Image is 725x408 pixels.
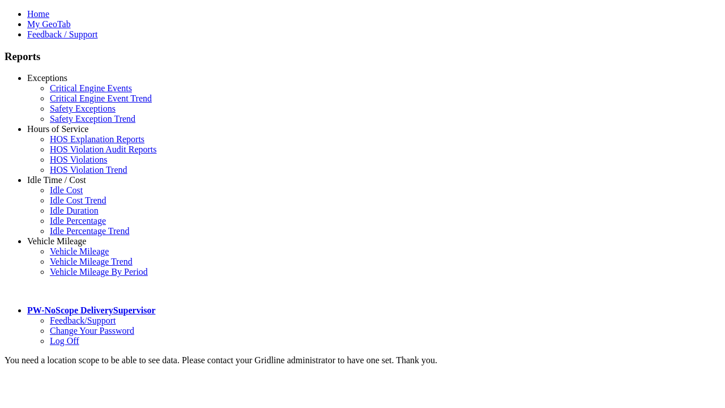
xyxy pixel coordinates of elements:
[27,19,71,29] a: My GeoTab
[27,305,155,315] a: PW-NoScope DeliverySupervisor
[50,185,83,195] a: Idle Cost
[27,29,97,39] a: Feedback / Support
[5,355,720,365] div: You need a location scope to be able to see data. Please contact your Gridline administrator to h...
[50,114,135,124] a: Safety Exception Trend
[50,326,134,335] a: Change Your Password
[27,124,88,134] a: Hours of Service
[50,257,133,266] a: Vehicle Mileage Trend
[27,9,49,19] a: Home
[27,175,86,185] a: Idle Time / Cost
[27,73,67,83] a: Exceptions
[50,206,99,215] a: Idle Duration
[50,336,79,346] a: Log Off
[50,155,107,164] a: HOS Violations
[50,93,152,103] a: Critical Engine Event Trend
[50,267,148,277] a: Vehicle Mileage By Period
[50,246,109,256] a: Vehicle Mileage
[50,104,116,113] a: Safety Exceptions
[50,195,106,205] a: Idle Cost Trend
[50,226,129,236] a: Idle Percentage Trend
[50,165,127,175] a: HOS Violation Trend
[50,144,157,154] a: HOS Violation Audit Reports
[50,216,106,226] a: Idle Percentage
[50,134,144,144] a: HOS Explanation Reports
[50,316,116,325] a: Feedback/Support
[50,83,132,93] a: Critical Engine Events
[5,50,720,63] h3: Reports
[27,236,86,246] a: Vehicle Mileage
